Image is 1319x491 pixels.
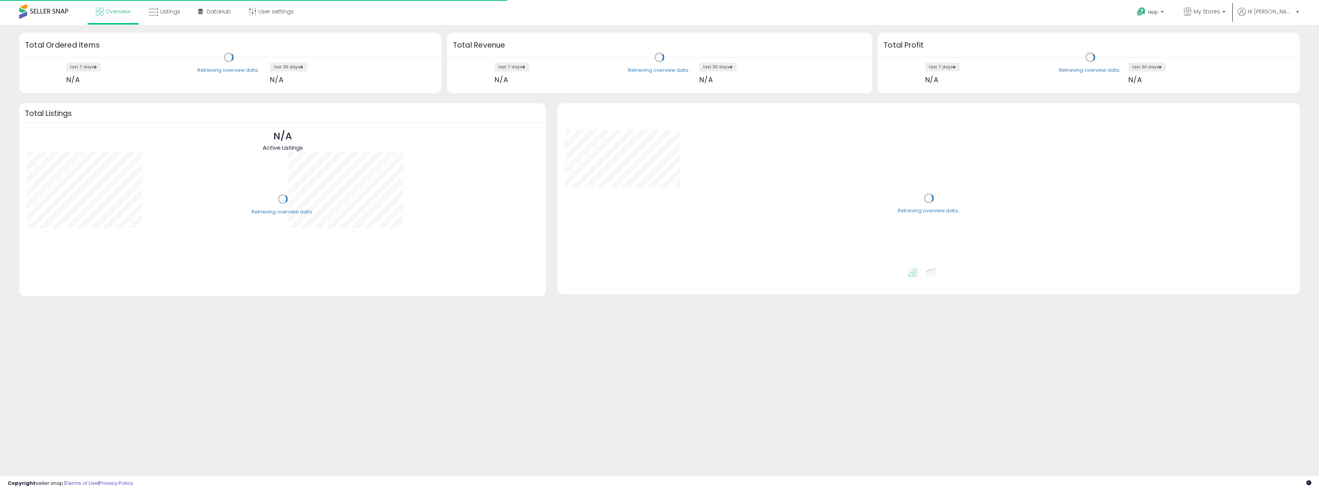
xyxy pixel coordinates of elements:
div: Retrieving overview data.. [197,67,260,74]
span: Overview [105,8,130,15]
span: DataHub [207,8,231,15]
i: Get Help [1136,7,1146,17]
a: Help [1131,1,1171,25]
span: Hi [PERSON_NAME] [1248,8,1294,15]
span: My Stores [1194,8,1220,15]
span: Listings [160,8,180,15]
a: Hi [PERSON_NAME] [1238,8,1299,25]
div: Retrieving overview data.. [252,208,314,215]
div: Retrieving overview data.. [898,208,960,215]
div: Retrieving overview data.. [628,67,691,74]
span: Help [1148,9,1158,15]
div: Retrieving overview data.. [1059,67,1122,74]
